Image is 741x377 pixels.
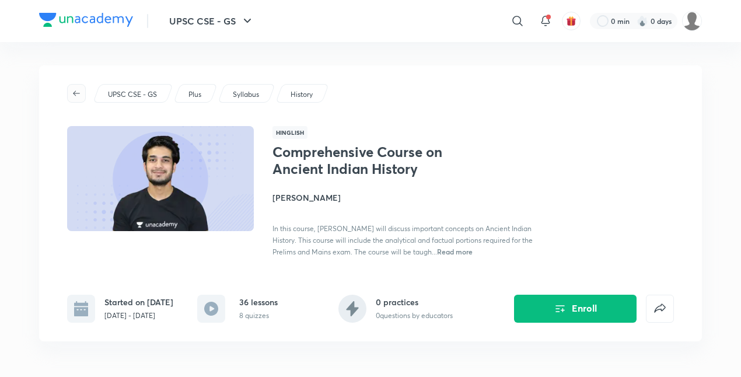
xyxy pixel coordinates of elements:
a: Company Logo [39,13,133,30]
span: In this course, [PERSON_NAME] will discuss important concepts on Ancient Indian History. This cou... [272,224,533,256]
img: Akhila [682,11,702,31]
h4: [PERSON_NAME] [272,191,534,204]
p: UPSC CSE - GS [108,89,157,100]
button: UPSC CSE - GS [162,9,261,33]
span: Hinglish [272,126,307,139]
p: 8 quizzes [239,310,278,321]
a: Syllabus [231,89,261,100]
h6: Started on [DATE] [104,296,173,308]
h1: Comprehensive Course on Ancient Indian History [272,144,463,177]
p: Syllabus [233,89,259,100]
button: Enroll [514,295,637,323]
a: Plus [187,89,204,100]
p: History [291,89,313,100]
a: UPSC CSE - GS [106,89,159,100]
h6: 36 lessons [239,296,278,308]
p: Plus [188,89,201,100]
button: avatar [562,12,581,30]
p: 0 questions by educators [376,310,453,321]
a: History [289,89,315,100]
p: [DATE] - [DATE] [104,310,173,321]
span: Read more [437,247,473,256]
button: false [646,295,674,323]
img: Thumbnail [65,125,256,232]
img: streak [637,15,648,27]
img: Company Logo [39,13,133,27]
img: avatar [566,16,576,26]
h6: 0 practices [376,296,453,308]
